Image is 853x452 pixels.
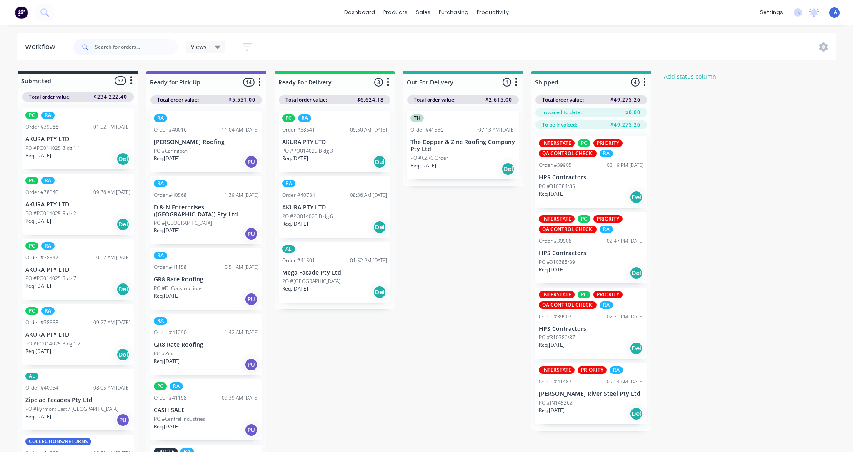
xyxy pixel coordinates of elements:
div: RA [170,382,183,390]
div: PC [282,114,295,122]
div: PCRAOrder #3956601:52 PM [DATE]AKURA PTY LTDPO #PO014025 Bldg 1.1Req.[DATE]Del [22,108,134,169]
div: Del [373,221,386,234]
div: PC [25,177,38,184]
div: Order #38538 [25,319,58,326]
div: PRIORITY [593,291,623,298]
p: HPS Contractors [539,250,644,257]
p: Zipclad Facades Pty Ltd [25,397,130,404]
div: QA CONTROL CHECK! [539,150,597,157]
input: Search for orders... [95,39,178,55]
div: Del [116,348,130,361]
div: RA [41,177,55,184]
div: Order #41487 [539,378,572,385]
div: Order #38547 [25,254,58,261]
p: Req. [DATE] [539,341,565,349]
span: $5,551.00 [229,96,255,104]
div: Order #41501 [282,257,315,264]
a: dashboard [340,6,379,19]
div: 02:31 PM [DATE] [607,313,644,320]
p: Req. [DATE] [539,190,565,198]
div: RA [154,114,167,122]
p: PO #Zinc [154,350,175,358]
div: AL [282,245,295,253]
p: HPS Contractors [539,174,644,181]
div: 11:42 AM [DATE] [222,329,259,336]
div: 02:19 PM [DATE] [607,161,644,169]
p: The Copper & Zinc Roofing Company Pty Ltd [410,139,515,153]
p: D & N Enterprises ([GEOGRAPHIC_DATA]) Pty Ltd [154,204,259,218]
div: PU [245,423,258,437]
div: Order #41158 [154,263,187,271]
div: Del [630,191,643,204]
div: sales [412,6,435,19]
span: Total order value: [414,96,455,104]
div: Del [630,342,643,355]
div: 07:13 AM [DATE] [478,126,515,134]
div: QA CONTROL CHECK! [539,301,597,309]
p: Req. [DATE] [282,285,308,293]
p: Req. [DATE] [154,227,180,234]
p: Req. [DATE] [410,162,436,169]
span: Total order value: [157,96,199,104]
p: [PERSON_NAME] River Steel Pty Ltd [539,390,644,397]
div: Order #39907 [539,313,572,320]
p: HPS Contractors [539,325,644,333]
p: PO #PO014025 Bldg 1.1 [25,144,80,152]
div: COLLECTIONS/RETURNS [25,438,91,445]
div: RA [600,301,613,309]
p: PO #JN145262 [539,399,573,407]
div: RA [154,317,167,325]
span: $0.00 [625,109,640,116]
div: Workflow [25,42,59,52]
div: Order #39566 [25,123,58,131]
div: ALOrder #4095408:05 AM [DATE]Zipclad Facades Pty LtdPO #Pyrmont East / [GEOGRAPHIC_DATA]Req.[DATE]PU [22,369,134,430]
div: Order #41290 [154,329,187,336]
div: Del [630,266,643,280]
div: 10:51 AM [DATE] [222,263,259,271]
div: INTERSTATE [539,291,575,298]
div: Del [116,218,130,231]
div: RA [600,226,613,233]
p: AKURA PTY LTD [25,201,130,208]
div: INTERSTATE [539,215,575,223]
p: AKURA PTY LTD [25,266,130,273]
div: 02:47 PM [DATE] [607,237,644,245]
div: 08:36 AM [DATE] [350,191,387,199]
p: PO #CZRC Order [410,154,448,162]
p: PO #[GEOGRAPHIC_DATA] [282,278,340,285]
p: PO #DJ Constructions [154,285,203,292]
div: RA [610,366,623,374]
div: PC [578,139,590,147]
span: Invoiced to date: [542,109,582,116]
div: Order #41198 [154,394,187,402]
span: $49,275.26 [610,96,640,104]
div: Del [501,162,515,176]
span: Views [191,42,207,51]
span: $234,222.40 [94,93,127,101]
div: 11:39 AM [DATE] [222,191,259,199]
p: Req. [DATE] [25,152,51,159]
div: Del [116,152,130,166]
div: RAOrder #4078408:36 AM [DATE]AKURA PTY LTDPO #PO014025 Bldg 6Req.[DATE]Del [279,176,390,238]
div: Order #41536 [410,126,443,134]
div: THOrder #4153607:13 AM [DATE]The Copper & Zinc Roofing Company Pty LtdPO #CZRC OrderReq.[DATE]Del [407,111,519,179]
button: Add status column [660,71,721,82]
p: PO #Central Industries [154,415,205,423]
div: PU [245,227,258,241]
div: PC [25,112,38,119]
div: PU [116,413,130,427]
div: RAOrder #4001611:04 AM [DATE][PERSON_NAME] RoofingPO #CaringbahReq.[DATE]PU [150,111,262,172]
div: Del [116,283,130,296]
p: PO #PO014025 Bldg 3 [282,147,333,155]
span: Total order value: [29,93,70,101]
div: PRIORITY [593,215,623,223]
div: 09:36 AM [DATE] [93,189,130,196]
div: PC [578,291,590,298]
p: Req. [DATE] [25,282,51,290]
div: PC [25,242,38,250]
div: PCRAOrder #3854710:12 AM [DATE]AKURA PTY LTDPO #PO014025 Bldg 7Req.[DATE]Del [22,239,134,300]
div: purchasing [435,6,473,19]
p: Req. [DATE] [25,413,51,420]
p: AKURA PTY LTD [25,136,130,143]
div: 10:12 AM [DATE] [93,254,130,261]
